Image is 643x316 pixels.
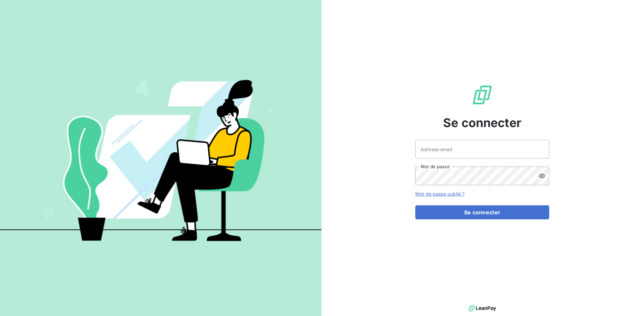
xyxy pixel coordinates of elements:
[443,114,521,132] span: Se connecter
[415,191,465,197] a: Mot de passe oublié ?
[472,84,493,106] img: Logo LeanPay
[415,205,549,219] button: Se connecter
[415,140,549,159] input: placeholder
[469,303,496,313] img: logo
